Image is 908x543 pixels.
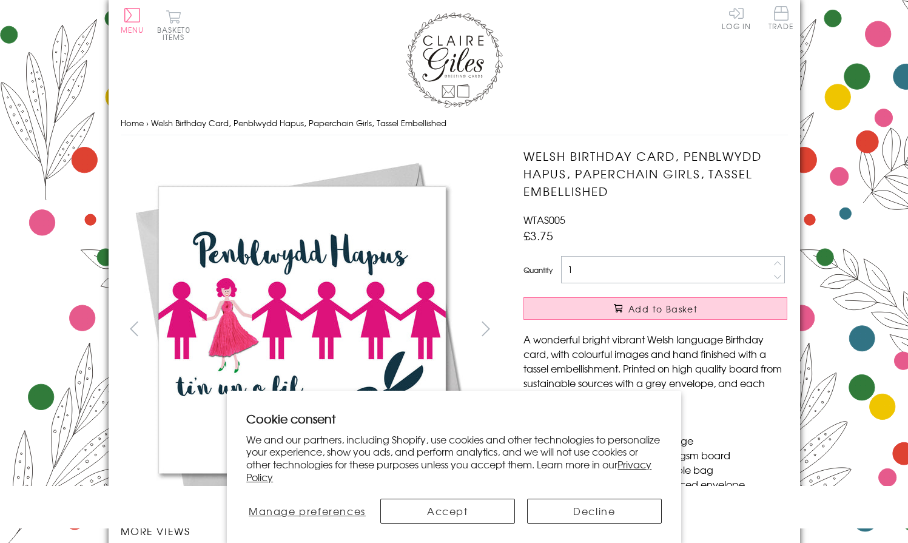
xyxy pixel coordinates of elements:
[523,212,565,227] span: WTAS005
[523,265,553,275] label: Quantity
[768,6,794,32] a: Trade
[151,117,446,129] span: Welsh Birthday Card, Penblwydd Hapus, Paperchain Girls, Tassel Embellished
[121,8,144,33] button: Menu
[163,24,190,42] span: 0 items
[246,499,368,524] button: Manage preferences
[146,117,149,129] span: ›
[628,303,698,315] span: Add to Basket
[249,504,366,518] span: Manage preferences
[406,12,503,108] img: Claire Giles Greetings Cards
[523,332,787,405] p: A wonderful bright vibrant Welsh language Birthday card, with colourful images and hand finished ...
[246,433,662,484] p: We and our partners, including Shopify, use cookies and other technologies to personalize your ex...
[768,6,794,30] span: Trade
[246,410,662,427] h2: Cookie consent
[246,457,651,484] a: Privacy Policy
[121,24,144,35] span: Menu
[472,315,499,342] button: next
[523,227,553,244] span: £3.75
[121,315,148,342] button: prev
[157,10,190,41] button: Basket0 items
[121,117,144,129] a: Home
[523,147,787,200] h1: Welsh Birthday Card, Penblwydd Hapus, Paperchain Girls, Tassel Embellished
[121,111,788,136] nav: breadcrumbs
[120,147,484,511] img: Welsh Birthday Card, Penblwydd Hapus, Paperchain Girls, Tassel Embellished
[722,6,751,30] a: Log In
[499,147,863,511] img: Welsh Birthday Card, Penblwydd Hapus, Paperchain Girls, Tassel Embellished
[380,499,515,524] button: Accept
[121,524,500,538] h3: More views
[523,297,787,320] button: Add to Basket
[527,499,662,524] button: Decline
